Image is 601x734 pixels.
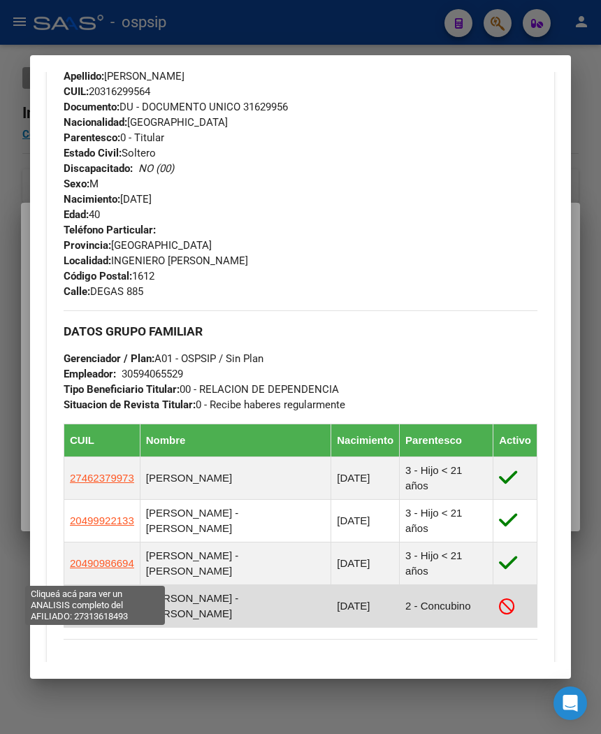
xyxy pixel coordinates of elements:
[64,147,122,159] strong: Estado Civil:
[64,285,90,298] strong: Calle:
[64,208,100,221] span: 40
[64,101,120,113] strong: Documento:
[331,457,400,500] td: [DATE]
[70,472,134,484] span: 27462379973
[64,254,248,267] span: INGENIERO [PERSON_NAME]
[64,70,184,82] span: [PERSON_NAME]
[64,285,143,298] span: DEGAS 885
[64,368,116,380] strong: Empleador:
[64,324,537,339] h3: DATOS GRUPO FAMILIAR
[70,557,134,569] span: 20490986694
[64,85,150,98] span: 20316299564
[64,224,156,236] strong: Teléfono Particular:
[140,457,331,500] td: [PERSON_NAME]
[64,239,212,252] span: [GEOGRAPHIC_DATA]
[331,585,400,628] td: [DATE]
[64,193,152,206] span: [DATE]
[64,398,196,411] strong: Situacion de Revista Titular:
[64,383,339,396] span: 00 - RELACION DE DEPENDENCIA
[64,116,127,129] strong: Nacionalidad:
[64,162,133,175] strong: Discapacitado:
[64,352,263,365] span: A01 - OSPSIP / Sin Plan
[64,383,180,396] strong: Tipo Beneficiario Titular:
[64,424,140,457] th: CUIL
[140,500,331,542] td: [PERSON_NAME] - [PERSON_NAME]
[400,542,493,585] td: 3 - Hijo < 21 años
[64,239,111,252] strong: Provincia:
[64,116,228,129] span: [GEOGRAPHIC_DATA]
[64,208,89,221] strong: Edad:
[64,85,89,98] strong: CUIL:
[70,514,134,526] span: 20499922133
[140,585,331,628] td: [PERSON_NAME] - [PERSON_NAME]
[331,500,400,542] td: [DATE]
[400,424,493,457] th: Parentesco
[64,101,288,113] span: DU - DOCUMENTO UNICO 31629956
[64,147,156,159] span: Soltero
[64,131,120,144] strong: Parentesco:
[493,424,537,457] th: Activo
[64,131,164,144] span: 0 - Titular
[64,178,99,190] span: M
[331,424,400,457] th: Nacimiento
[400,500,493,542] td: 3 - Hijo < 21 años
[138,162,174,175] i: NO (00)
[400,585,493,628] td: 2 - Concubino
[331,542,400,585] td: [DATE]
[64,193,120,206] strong: Nacimiento:
[64,352,154,365] strong: Gerenciador / Plan:
[64,178,89,190] strong: Sexo:
[64,70,104,82] strong: Apellido:
[122,366,183,382] div: 30594065529
[64,270,132,282] strong: Código Postal:
[64,270,154,282] span: 1612
[70,600,134,612] span: 27313618493
[64,254,111,267] strong: Localidad:
[140,542,331,585] td: [PERSON_NAME] - [PERSON_NAME]
[400,457,493,500] td: 3 - Hijo < 21 años
[140,424,331,457] th: Nombre
[64,398,345,411] span: 0 - Recibe haberes regularmente
[553,686,587,720] div: Open Intercom Messenger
